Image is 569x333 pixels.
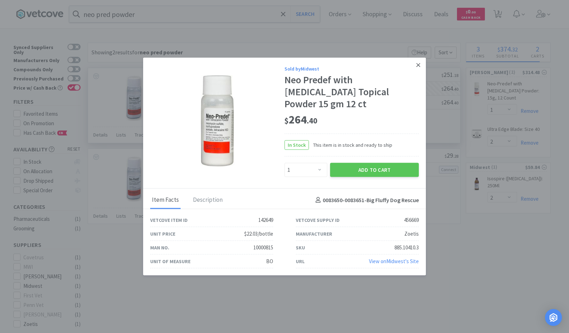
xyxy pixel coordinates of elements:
[404,229,419,238] div: Zoetis
[296,257,305,265] div: URL
[284,74,419,110] div: Neo Predef with [MEDICAL_DATA] Topical Powder 15 gm 12 ct
[284,116,289,126] span: $
[284,113,317,127] span: 264
[150,216,188,224] div: Vetcove Item ID
[296,243,305,251] div: SKU
[307,116,317,126] span: . 40
[244,229,273,238] div: $22.03/bottle
[150,257,190,265] div: Unit of Measure
[285,140,309,149] span: In Stock
[296,216,340,224] div: Vetcove Supply ID
[150,230,175,237] div: Unit Price
[253,243,273,252] div: 10000815
[150,243,169,251] div: Man No.
[394,243,419,252] div: 885.10410.3
[191,191,224,209] div: Description
[309,141,392,149] span: This item is in stock and ready to ship
[313,195,419,205] h4: 0083650-0083651 - Big Fluffy Dog Rescue
[545,309,562,326] div: Open Intercom Messenger
[330,163,419,177] button: Add to Cart
[369,258,419,264] a: View onMidwest's Site
[150,191,181,209] div: Item Facts
[404,216,419,224] div: 456669
[171,75,263,166] img: 9bbafaaffe0448448c1b48724888b557_456669.jpeg
[296,230,332,237] div: Manufacturer
[266,257,273,265] div: BO
[258,216,273,224] div: 142649
[284,65,419,73] div: Sold by Midwest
